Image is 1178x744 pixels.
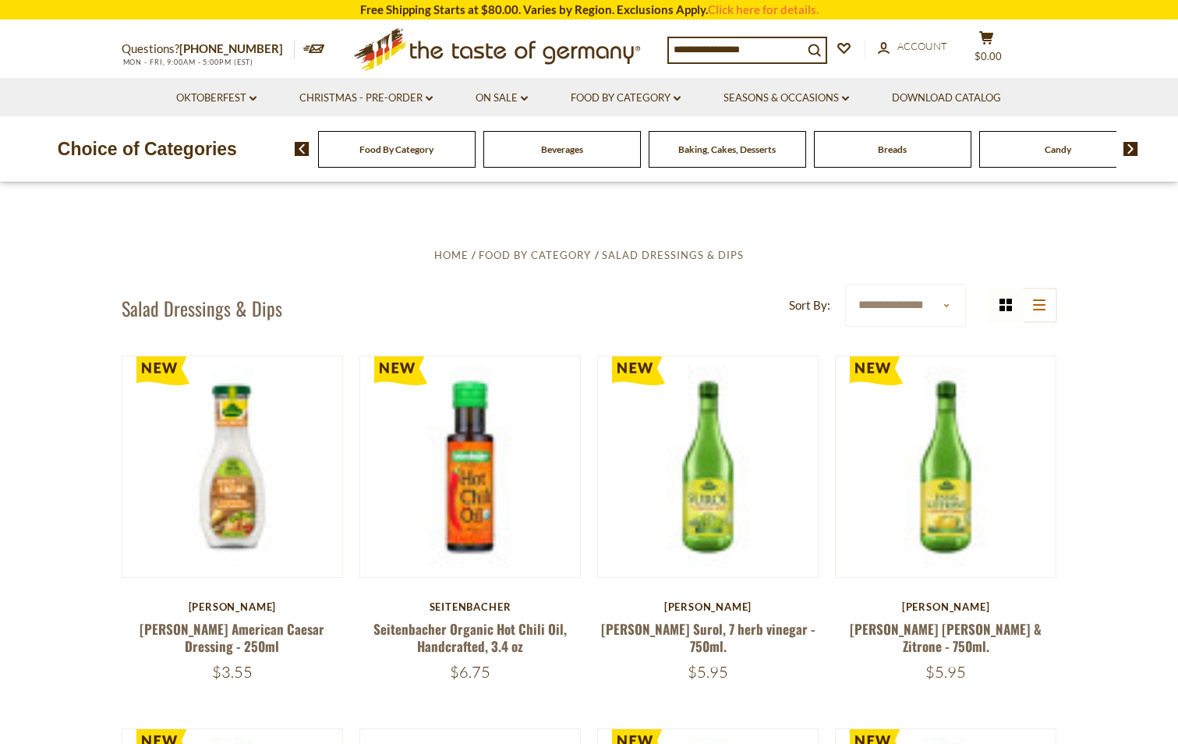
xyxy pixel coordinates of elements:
a: [PERSON_NAME] Surol, 7 herb vinegar - 750ml. [601,619,815,655]
img: Kuehne Essig & Zitrone [836,356,1056,577]
img: Seitenbacher Hot Chili Oil [360,356,581,577]
a: [PERSON_NAME] American Caesar Dressing - 250ml [140,619,324,655]
a: [PERSON_NAME] [PERSON_NAME] & Zitrone - 750ml. [850,619,1042,655]
span: Account [897,40,947,52]
a: On Sale [476,90,528,107]
img: next arrow [1123,142,1138,156]
a: Christmas - PRE-ORDER [299,90,433,107]
a: Baking, Cakes, Desserts [678,143,776,155]
span: MON - FRI, 9:00AM - 5:00PM (EST) [122,58,254,66]
a: Download Catalog [892,90,1001,107]
span: $5.95 [688,662,728,682]
button: $0.00 [964,30,1010,69]
a: Food By Category [571,90,681,107]
a: Click here for details. [708,2,819,16]
a: Breads [878,143,907,155]
div: [PERSON_NAME] [835,601,1057,613]
a: Seitenbacher Organic Hot Chili Oil, Handcrafted, 3.4 oz [373,619,567,655]
a: Candy [1045,143,1071,155]
a: Salad Dressings & Dips [602,249,744,261]
span: $6.75 [450,662,490,682]
img: Kuehne Surol 7 herb vinegar [598,356,819,577]
span: $5.95 [925,662,966,682]
a: Seasons & Occasions [723,90,849,107]
a: Home [434,249,469,261]
span: $3.55 [212,662,253,682]
label: Sort By: [789,296,830,315]
h1: Salad Dressings & Dips [122,296,282,320]
a: [PHONE_NUMBER] [179,41,283,55]
p: Questions? [122,39,295,59]
div: [PERSON_NAME] [122,601,344,613]
a: Food By Category [359,143,433,155]
a: Account [878,38,947,55]
span: $0.00 [975,50,1002,62]
div: [PERSON_NAME] [597,601,819,613]
div: Seitenbacher [359,601,582,613]
a: Food By Category [479,249,591,261]
img: previous arrow [295,142,310,156]
a: Oktoberfest [176,90,256,107]
a: Beverages [541,143,583,155]
img: Kuehne American Caesar Dressing [122,356,343,577]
